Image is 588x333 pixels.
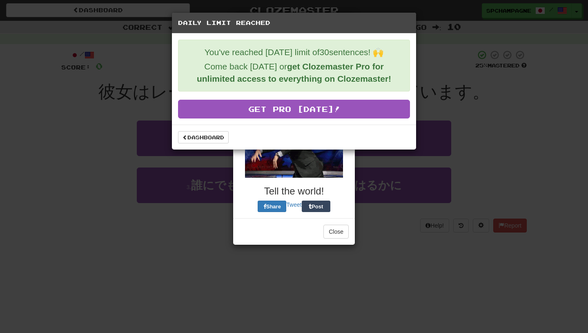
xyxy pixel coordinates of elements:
[178,19,410,27] h5: Daily Limit Reached
[178,100,410,118] a: Get Pro [DATE]!
[178,131,229,143] a: Dashboard
[185,60,403,85] p: Come back [DATE] or
[197,62,391,83] strong: get Clozemaster Pro for unlimited access to everything on Clozemaster!
[185,46,403,58] p: You've reached [DATE] limit of 30 sentences! 🙌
